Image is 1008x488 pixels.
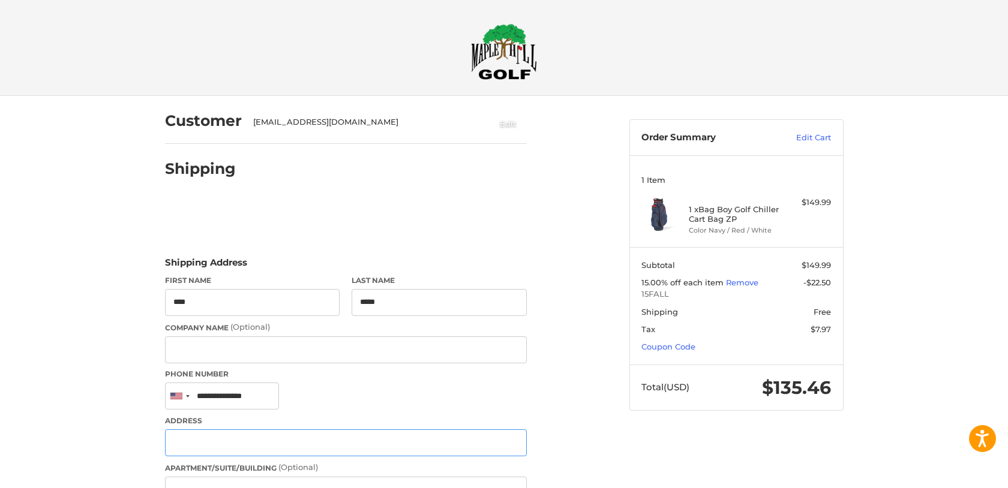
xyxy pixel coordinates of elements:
span: 15FALL [641,288,831,300]
legend: Shipping Address [165,256,247,275]
span: Shipping [641,307,678,317]
span: 15.00% off each item [641,278,726,287]
label: Phone Number [165,369,527,379]
span: Subtotal [641,260,675,270]
label: Address [165,415,527,426]
label: Company Name [165,321,527,333]
div: [EMAIL_ADDRESS][DOMAIN_NAME] [253,116,466,128]
button: Edit [490,113,527,133]
h3: Order Summary [641,132,770,144]
small: (Optional) [278,462,318,472]
div: United States: +1 [166,383,193,409]
li: Color Navy / Red / White [689,225,781,236]
small: (Optional) [230,322,270,332]
a: Edit Cart [770,132,831,144]
span: Tax [641,324,655,334]
h3: 1 Item [641,175,831,185]
h4: 1 x Bag Boy Golf Chiller Cart Bag ZP [689,204,781,224]
h2: Customer [165,112,242,130]
span: $7.97 [811,324,831,334]
a: Remove [726,278,758,287]
span: Free [814,307,831,317]
img: Maple Hill Golf [471,23,537,80]
span: $149.99 [802,260,831,270]
a: Coupon Code [641,342,695,351]
span: Total (USD) [641,381,689,393]
label: Apartment/Suite/Building [165,462,527,474]
div: $149.99 [784,197,831,209]
label: Last Name [352,275,527,286]
label: First Name [165,275,340,286]
h2: Shipping [165,159,236,178]
span: $135.46 [762,376,831,399]
span: -$22.50 [803,278,831,287]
